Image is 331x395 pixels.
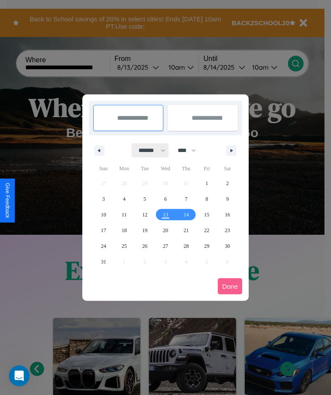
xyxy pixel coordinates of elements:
span: 1 [206,176,208,191]
span: 17 [101,223,106,238]
span: 14 [183,207,189,223]
span: Tue [135,162,155,176]
span: 12 [142,207,148,223]
button: 27 [155,238,176,254]
button: 4 [114,191,134,207]
button: 1 [196,176,217,191]
span: Mon [114,162,134,176]
button: 24 [93,238,114,254]
span: 27 [163,238,168,254]
span: 29 [204,238,209,254]
span: 4 [123,191,125,207]
span: 21 [183,223,189,238]
span: Sun [93,162,114,176]
button: 5 [135,191,155,207]
button: 17 [93,223,114,238]
button: 14 [176,207,196,223]
span: 13 [163,207,168,223]
span: Thu [176,162,196,176]
button: 21 [176,223,196,238]
span: 28 [183,238,189,254]
button: 19 [135,223,155,238]
span: 7 [185,191,187,207]
button: 22 [196,223,217,238]
span: 19 [142,223,148,238]
span: 16 [225,207,230,223]
span: 8 [206,191,208,207]
button: 25 [114,238,134,254]
button: 15 [196,207,217,223]
button: 26 [135,238,155,254]
button: 11 [114,207,134,223]
button: 13 [155,207,176,223]
span: 10 [101,207,106,223]
button: 7 [176,191,196,207]
span: 20 [163,223,168,238]
span: 3 [102,191,105,207]
span: 18 [122,223,127,238]
button: 9 [217,191,238,207]
button: 20 [155,223,176,238]
span: 11 [122,207,127,223]
button: 3 [93,191,114,207]
span: 5 [144,191,146,207]
span: 24 [101,238,106,254]
span: 22 [204,223,209,238]
button: 10 [93,207,114,223]
span: Fri [196,162,217,176]
button: Done [218,278,242,294]
button: 30 [217,238,238,254]
span: 26 [142,238,148,254]
span: 31 [101,254,106,270]
button: 28 [176,238,196,254]
div: Give Feedback [4,183,10,218]
button: 12 [135,207,155,223]
button: 16 [217,207,238,223]
button: 2 [217,176,238,191]
button: 8 [196,191,217,207]
button: 6 [155,191,176,207]
span: Wed [155,162,176,176]
button: 29 [196,238,217,254]
span: 15 [204,207,209,223]
span: 2 [226,176,229,191]
span: 23 [225,223,230,238]
button: 31 [93,254,114,270]
span: 6 [164,191,167,207]
span: 25 [122,238,127,254]
button: 18 [114,223,134,238]
span: 9 [226,191,229,207]
span: Sat [217,162,238,176]
iframe: Intercom live chat [9,365,30,386]
button: 23 [217,223,238,238]
span: 30 [225,238,230,254]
